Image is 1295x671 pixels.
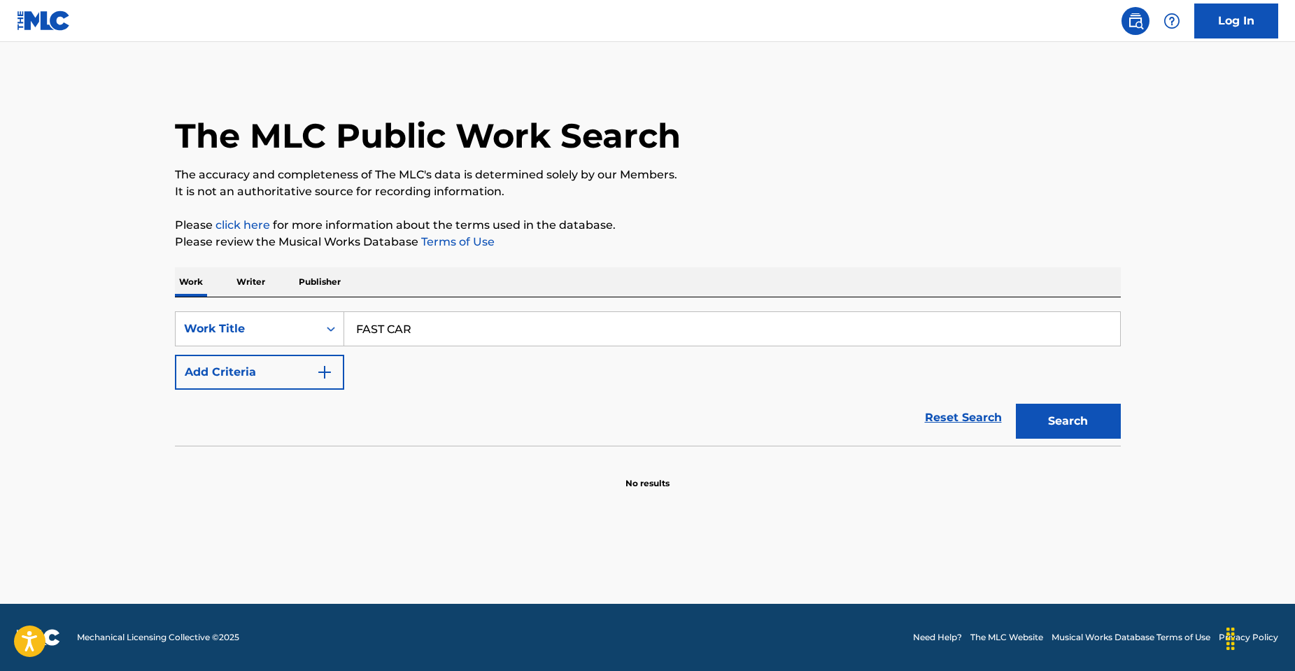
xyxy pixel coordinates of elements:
[625,460,670,490] p: No results
[215,218,270,232] a: click here
[1219,631,1278,644] a: Privacy Policy
[913,631,962,644] a: Need Help?
[77,631,239,644] span: Mechanical Licensing Collective © 2025
[1225,604,1295,671] iframe: Chat Widget
[175,355,344,390] button: Add Criteria
[232,267,269,297] p: Writer
[1158,7,1186,35] div: Help
[1163,13,1180,29] img: help
[184,320,310,337] div: Work Title
[175,267,207,297] p: Work
[17,629,60,646] img: logo
[316,364,333,381] img: 9d2ae6d4665cec9f34b9.svg
[175,217,1121,234] p: Please for more information about the terms used in the database.
[175,183,1121,200] p: It is not an authoritative source for recording information.
[1127,13,1144,29] img: search
[1016,404,1121,439] button: Search
[1052,631,1210,644] a: Musical Works Database Terms of Use
[970,631,1043,644] a: The MLC Website
[175,311,1121,446] form: Search Form
[295,267,345,297] p: Publisher
[175,167,1121,183] p: The accuracy and completeness of The MLC's data is determined solely by our Members.
[17,10,71,31] img: MLC Logo
[418,235,495,248] a: Terms of Use
[175,234,1121,250] p: Please review the Musical Works Database
[1194,3,1278,38] a: Log In
[175,115,681,157] h1: The MLC Public Work Search
[1121,7,1149,35] a: Public Search
[918,402,1009,433] a: Reset Search
[1219,618,1242,660] div: Drag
